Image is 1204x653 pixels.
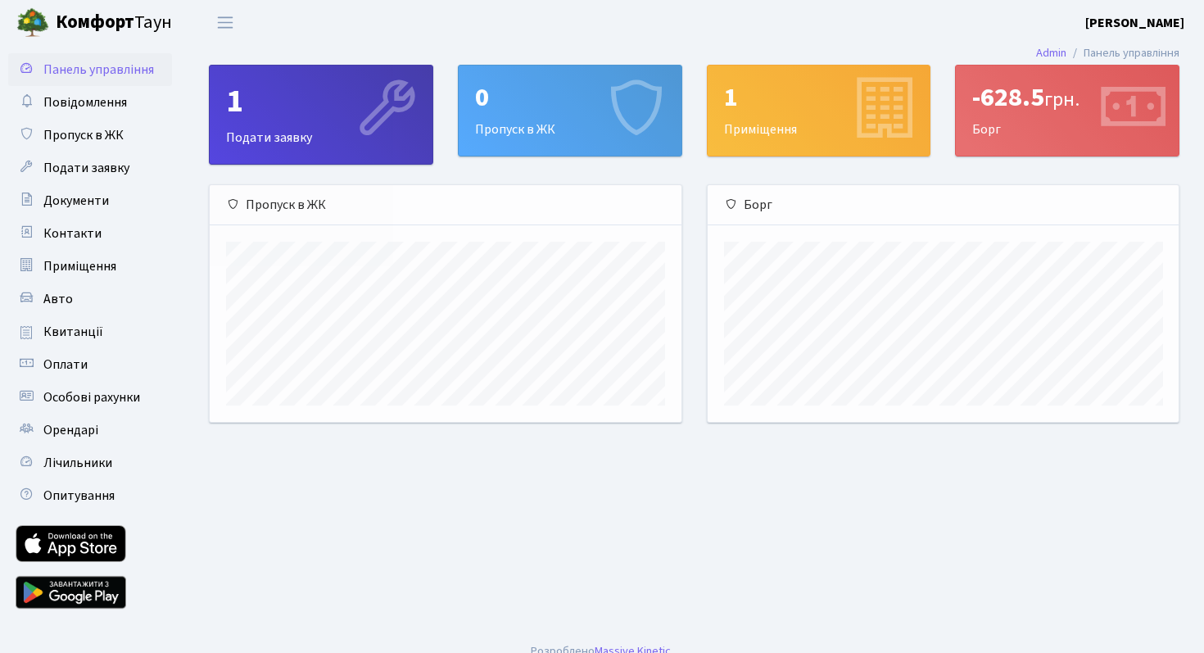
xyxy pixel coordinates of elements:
a: Опитування [8,479,172,512]
div: Пропуск в ЖК [210,185,681,225]
span: Оплати [43,356,88,374]
a: Приміщення [8,250,172,283]
div: Приміщення [708,66,930,156]
span: Документи [43,192,109,210]
span: Особові рахунки [43,388,140,406]
a: Лічильники [8,447,172,479]
span: Повідомлення [43,93,127,111]
span: Приміщення [43,257,116,275]
div: 1 [724,82,914,113]
div: Борг [708,185,1179,225]
b: Комфорт [56,9,134,35]
span: грн. [1044,85,1080,114]
span: Лічильники [43,454,112,472]
a: 0Пропуск в ЖК [458,65,682,156]
a: Квитанції [8,315,172,348]
a: [PERSON_NAME] [1085,13,1184,33]
a: Повідомлення [8,86,172,119]
a: 1Подати заявку [209,65,433,165]
li: Панель управління [1066,44,1179,62]
span: Орендарі [43,421,98,439]
div: Подати заявку [210,66,432,164]
b: [PERSON_NAME] [1085,14,1184,32]
span: Таун [56,9,172,37]
div: 0 [475,82,665,113]
span: Панель управління [43,61,154,79]
a: Подати заявку [8,152,172,184]
a: Контакти [8,217,172,250]
img: logo.png [16,7,49,39]
div: -628.5 [972,82,1162,113]
a: Орендарі [8,414,172,447]
button: Переключити навігацію [205,9,246,36]
span: Пропуск в ЖК [43,126,124,144]
a: Особові рахунки [8,381,172,414]
div: 1 [226,82,416,121]
span: Авто [43,290,73,308]
a: Авто [8,283,172,315]
a: Admin [1036,44,1066,61]
span: Контакти [43,224,102,243]
a: Панель управління [8,53,172,86]
nav: breadcrumb [1012,36,1204,70]
div: Борг [956,66,1179,156]
span: Опитування [43,487,115,505]
div: Пропуск в ЖК [459,66,681,156]
a: Пропуск в ЖК [8,119,172,152]
span: Квитанції [43,323,103,341]
a: Документи [8,184,172,217]
span: Подати заявку [43,159,129,177]
a: Оплати [8,348,172,381]
a: 1Приміщення [707,65,931,156]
